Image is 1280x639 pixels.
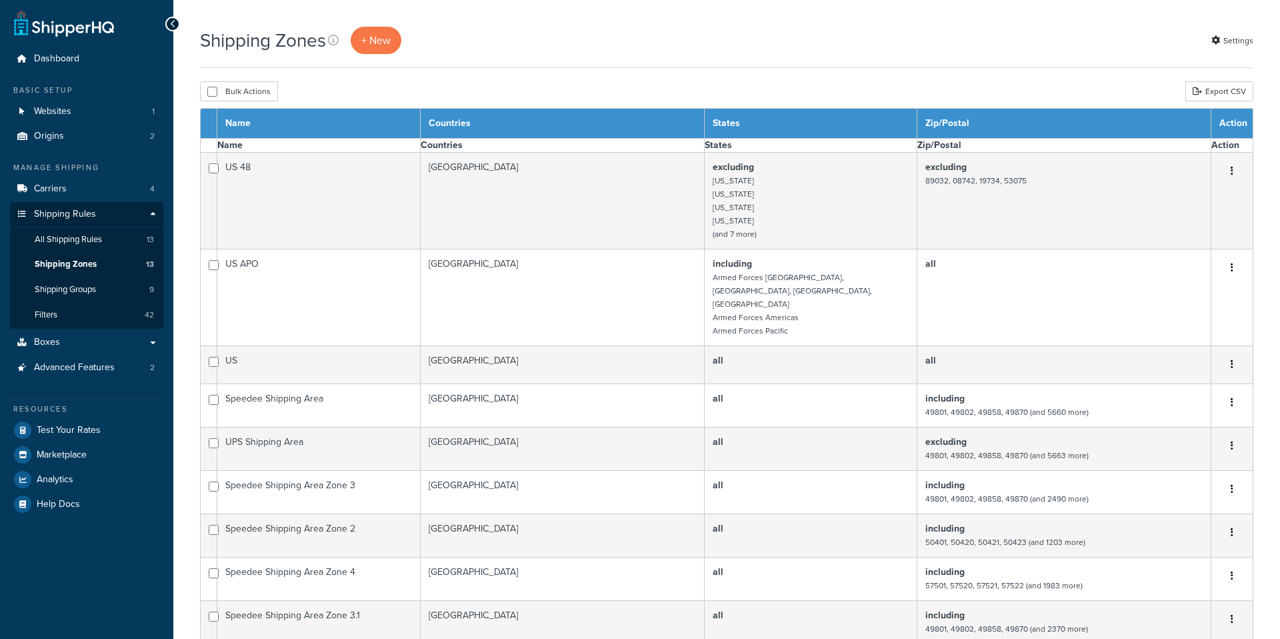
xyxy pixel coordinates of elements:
[420,514,704,558] td: [GEOGRAPHIC_DATA]
[10,252,163,277] a: Shipping Zones 13
[713,257,752,271] b: including
[10,468,163,492] a: Analytics
[200,81,278,101] button: Bulk Actions
[713,215,754,227] small: [US_STATE]
[217,558,421,601] td: Speedee Shipping Area Zone 4
[217,139,421,153] th: Name
[147,234,154,245] span: 13
[420,558,704,601] td: [GEOGRAPHIC_DATA]
[925,406,1089,418] small: 49801, 49802, 49858, 49870 (and 5660 more)
[713,160,754,174] b: excluding
[34,131,64,142] span: Origins
[925,392,965,406] b: including
[37,474,73,486] span: Analytics
[420,139,704,153] th: Countries
[1211,139,1253,153] th: Action
[925,435,967,449] b: excluding
[10,356,163,380] li: Advanced Features
[217,346,421,384] td: US
[217,514,421,558] td: Speedee Shipping Area Zone 2
[420,384,704,428] td: [GEOGRAPHIC_DATA]
[925,354,936,368] b: all
[713,271,872,310] small: Armed Forces [GEOGRAPHIC_DATA], [GEOGRAPHIC_DATA], [GEOGRAPHIC_DATA], [GEOGRAPHIC_DATA]
[10,124,163,149] li: Origins
[713,354,723,368] b: all
[37,425,101,436] span: Test Your Rates
[925,522,965,536] b: including
[10,356,163,380] a: Advanced Features 2
[37,450,87,461] span: Marketplace
[925,257,936,271] b: all
[10,47,163,71] a: Dashboard
[14,10,114,37] a: ShipperHQ Home
[10,99,163,124] a: Websites 1
[10,177,163,201] li: Carriers
[35,234,102,245] span: All Shipping Rules
[10,277,163,302] a: Shipping Groups 9
[10,124,163,149] a: Origins 2
[713,325,788,337] small: Armed Forces Pacific
[217,109,421,139] th: Name
[10,227,163,252] li: All Shipping Rules
[713,565,723,579] b: all
[10,303,163,328] li: Filters
[35,259,97,270] span: Shipping Zones
[925,175,1027,187] small: 89032, 08742, 19734, 53075
[10,418,163,442] a: Test Your Rates
[10,443,163,467] a: Marketplace
[10,492,163,516] a: Help Docs
[10,162,163,173] div: Manage Shipping
[152,106,155,117] span: 1
[925,623,1088,635] small: 49801, 49802, 49858, 49870 (and 2370 more)
[1185,81,1253,101] a: Export CSV
[704,139,917,153] th: States
[713,228,757,240] small: (and 7 more)
[34,337,60,348] span: Boxes
[145,309,154,321] span: 42
[420,153,704,249] td: [GEOGRAPHIC_DATA]
[420,346,704,384] td: [GEOGRAPHIC_DATA]
[1211,31,1253,50] a: Settings
[1211,109,1253,139] th: Action
[10,277,163,302] li: Shipping Groups
[200,27,326,53] h1: Shipping Zones
[35,309,57,321] span: Filters
[149,284,154,295] span: 9
[713,608,723,622] b: all
[34,53,79,65] span: Dashboard
[217,384,421,428] td: Speedee Shipping Area
[34,183,67,195] span: Carriers
[10,252,163,277] li: Shipping Zones
[10,330,163,355] a: Boxes
[713,392,723,406] b: all
[146,259,154,270] span: 13
[10,99,163,124] li: Websites
[713,311,799,324] small: Armed Forces Americas
[351,27,401,54] a: + New
[420,471,704,514] td: [GEOGRAPHIC_DATA]
[10,227,163,252] a: All Shipping Rules 13
[420,109,704,139] th: Countries
[925,536,1085,548] small: 50401, 50420, 50421, 50423 (and 1203 more)
[34,209,96,220] span: Shipping Rules
[217,428,421,471] td: UPS Shipping Area
[34,106,71,117] span: Websites
[917,109,1211,139] th: Zip/Postal
[925,450,1089,462] small: 49801, 49802, 49858, 49870 (and 5663 more)
[217,249,421,346] td: US APO
[704,109,917,139] th: States
[713,188,754,200] small: [US_STATE]
[150,131,155,142] span: 2
[217,471,421,514] td: Speedee Shipping Area Zone 3
[925,608,965,622] b: including
[420,249,704,346] td: [GEOGRAPHIC_DATA]
[10,303,163,328] a: Filters 42
[10,85,163,96] div: Basic Setup
[10,202,163,227] a: Shipping Rules
[925,478,965,492] b: including
[34,362,115,374] span: Advanced Features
